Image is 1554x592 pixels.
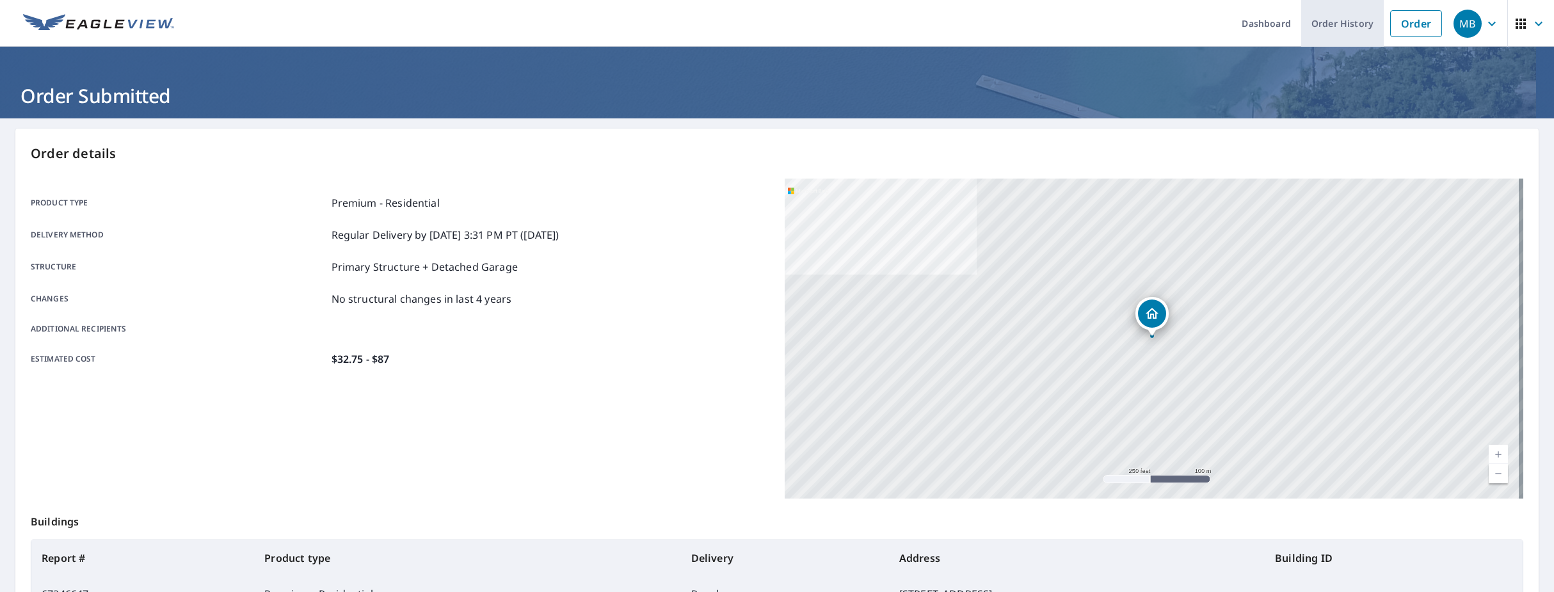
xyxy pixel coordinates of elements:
[1454,10,1482,38] div: MB
[1489,445,1508,464] a: Current Level 17, Zoom In
[31,195,326,211] p: Product type
[332,351,390,367] p: $32.75 - $87
[31,144,1523,163] p: Order details
[31,351,326,367] p: Estimated cost
[23,14,174,33] img: EV Logo
[31,291,326,307] p: Changes
[1489,464,1508,483] a: Current Level 17, Zoom Out
[31,323,326,335] p: Additional recipients
[254,540,680,576] th: Product type
[681,540,889,576] th: Delivery
[31,540,254,576] th: Report #
[332,227,559,243] p: Regular Delivery by [DATE] 3:31 PM PT ([DATE])
[1135,297,1169,337] div: Dropped pin, building 1, Residential property, 2130 NW 166th Ave Pembroke Pines, FL 33028
[31,227,326,243] p: Delivery method
[15,83,1539,109] h1: Order Submitted
[31,259,326,275] p: Structure
[332,291,512,307] p: No structural changes in last 4 years
[889,540,1265,576] th: Address
[332,195,440,211] p: Premium - Residential
[1265,540,1523,576] th: Building ID
[332,259,518,275] p: Primary Structure + Detached Garage
[1390,10,1442,37] a: Order
[31,499,1523,540] p: Buildings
